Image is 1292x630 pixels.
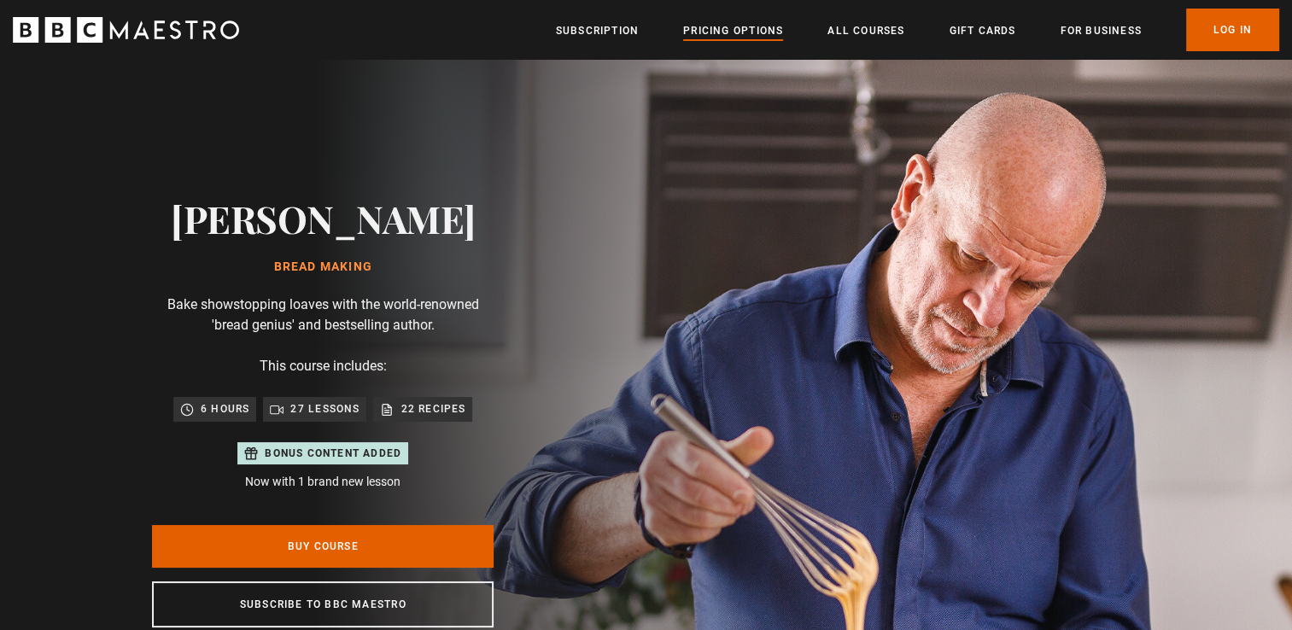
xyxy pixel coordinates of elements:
[201,400,249,417] p: 6 hours
[949,22,1015,39] a: Gift Cards
[265,446,401,461] p: Bonus content added
[1186,9,1279,51] a: Log In
[237,473,408,491] p: Now with 1 brand new lesson
[556,9,1279,51] nav: Primary
[1060,22,1141,39] a: For business
[13,17,239,43] svg: BBC Maestro
[171,260,476,274] h1: Bread Making
[683,22,783,39] a: Pricing Options
[152,295,494,335] p: Bake showstopping loaves with the world-renowned 'bread genius' and bestselling author.
[400,400,465,417] p: 22 recipes
[827,22,904,39] a: All Courses
[171,196,476,240] h2: [PERSON_NAME]
[152,525,494,568] a: Buy Course
[556,22,639,39] a: Subscription
[260,356,387,376] p: This course includes:
[290,400,360,417] p: 27 lessons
